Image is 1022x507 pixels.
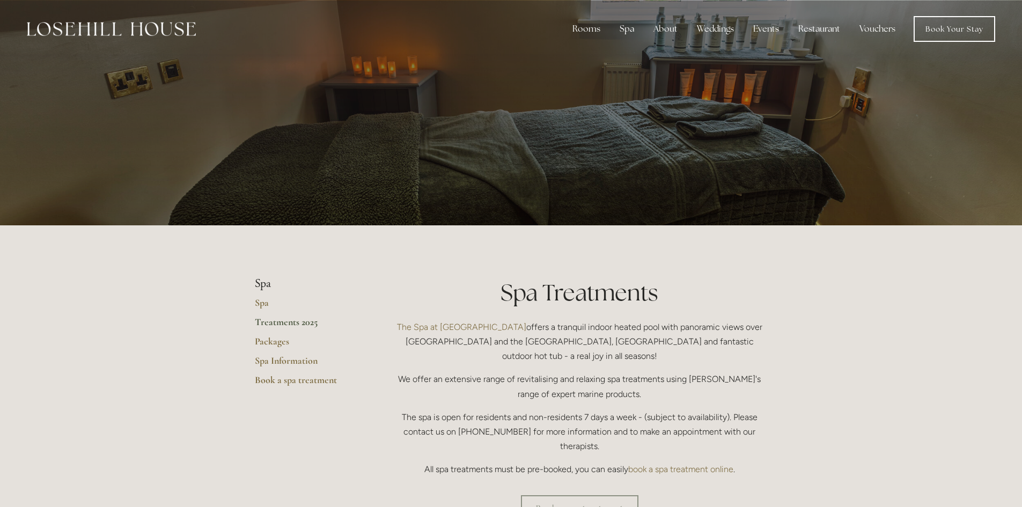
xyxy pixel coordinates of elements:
[851,18,904,40] a: Vouchers
[255,316,357,335] a: Treatments 2025
[392,372,768,401] p: We offer an extensive range of revitalising and relaxing spa treatments using [PERSON_NAME]'s ran...
[255,297,357,316] a: Spa
[255,374,357,393] a: Book a spa treatment
[392,410,768,454] p: The spa is open for residents and non-residents 7 days a week - (subject to availability). Please...
[745,18,788,40] div: Events
[27,22,196,36] img: Losehill House
[397,322,526,332] a: The Spa at [GEOGRAPHIC_DATA]
[392,277,768,308] h1: Spa Treatments
[255,277,357,291] li: Spa
[628,464,733,474] a: book a spa treatment online
[392,462,768,476] p: All spa treatments must be pre-booked, you can easily .
[392,320,768,364] p: offers a tranquil indoor heated pool with panoramic views over [GEOGRAPHIC_DATA] and the [GEOGRAP...
[790,18,849,40] div: Restaurant
[914,16,995,42] a: Book Your Stay
[688,18,742,40] div: Weddings
[255,335,357,355] a: Packages
[255,355,357,374] a: Spa Information
[645,18,686,40] div: About
[611,18,643,40] div: Spa
[564,18,609,40] div: Rooms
